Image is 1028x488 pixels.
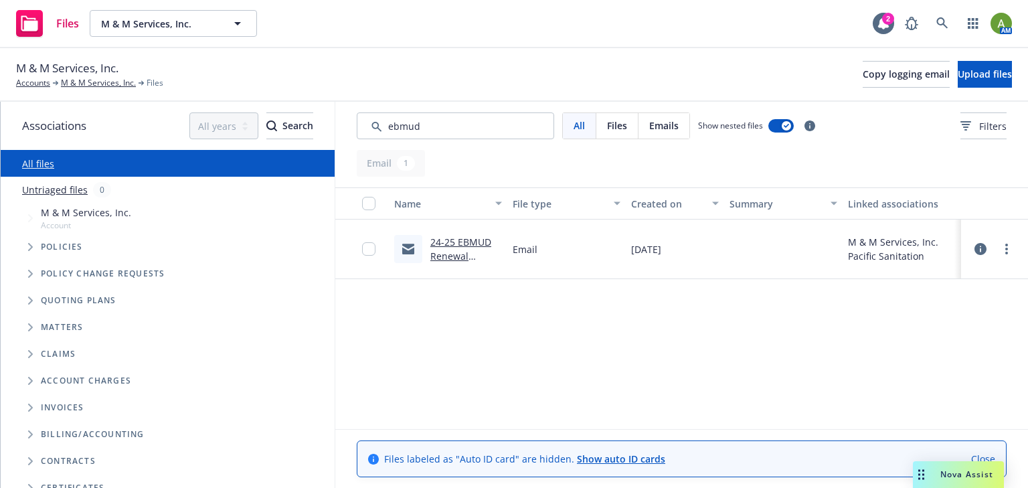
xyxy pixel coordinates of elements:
div: File type [513,197,606,211]
div: Linked associations [848,197,956,211]
a: All files [22,157,54,170]
a: Files [11,5,84,42]
span: Copy logging email [863,68,950,80]
button: Filters [960,112,1007,139]
span: [DATE] [631,242,661,256]
div: Drag to move [913,461,930,488]
button: Copy logging email [863,61,950,88]
span: Filters [960,119,1007,133]
button: Linked associations [843,187,961,220]
button: Name [389,187,507,220]
span: Quoting plans [41,297,116,305]
span: Files labeled as "Auto ID card" are hidden. [384,452,665,466]
input: Search by keyword... [357,112,554,139]
span: Files [607,118,627,133]
span: Files [56,18,79,29]
div: 0 [93,182,111,197]
span: Files [147,77,163,89]
span: M & M Services, Inc. [16,60,118,77]
button: M & M Services, Inc. [90,10,257,37]
a: 24-25 EBMUD Renewal Certificates drafted and sent to EBMUD (use their forms) [430,236,497,333]
span: Invoices [41,404,84,412]
span: M & M Services, Inc. [101,17,217,31]
button: Nova Assist [913,461,1004,488]
input: Toggle Row Selected [362,242,375,256]
span: Show nested files [698,120,763,131]
div: Created on [631,197,704,211]
a: Untriaged files [22,183,88,197]
div: 2 [882,13,894,25]
button: SearchSearch [266,112,313,139]
span: Account charges [41,377,131,385]
a: Report a Bug [898,10,925,37]
span: Account [41,220,131,231]
a: M & M Services, Inc. [61,77,136,89]
div: Summary [730,197,823,211]
span: Policy change requests [41,270,165,278]
div: Name [394,197,487,211]
span: Policies [41,243,83,251]
button: Created on [626,187,724,220]
a: Show auto ID cards [577,453,665,465]
a: Accounts [16,77,50,89]
a: Switch app [960,10,987,37]
span: Email [513,242,537,256]
button: Summary [724,187,843,220]
span: All [574,118,585,133]
a: Search [929,10,956,37]
span: M & M Services, Inc. [41,206,131,220]
span: Filters [979,119,1007,133]
a: more [999,241,1015,257]
span: Emails [649,118,679,133]
input: Select all [362,197,375,210]
button: File type [507,187,626,220]
span: Contracts [41,457,96,465]
span: Upload files [958,68,1012,80]
span: Matters [41,323,83,331]
div: Tree Example [1,203,335,421]
span: Nova Assist [940,469,993,480]
span: Associations [22,117,86,135]
img: photo [991,13,1012,34]
svg: Search [266,120,277,131]
span: Claims [41,350,76,358]
div: Search [266,113,313,139]
button: Upload files [958,61,1012,88]
a: Close [971,452,995,466]
div: M & M Services, Inc. Pacific Sanitation [848,235,956,263]
span: Billing/Accounting [41,430,145,438]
